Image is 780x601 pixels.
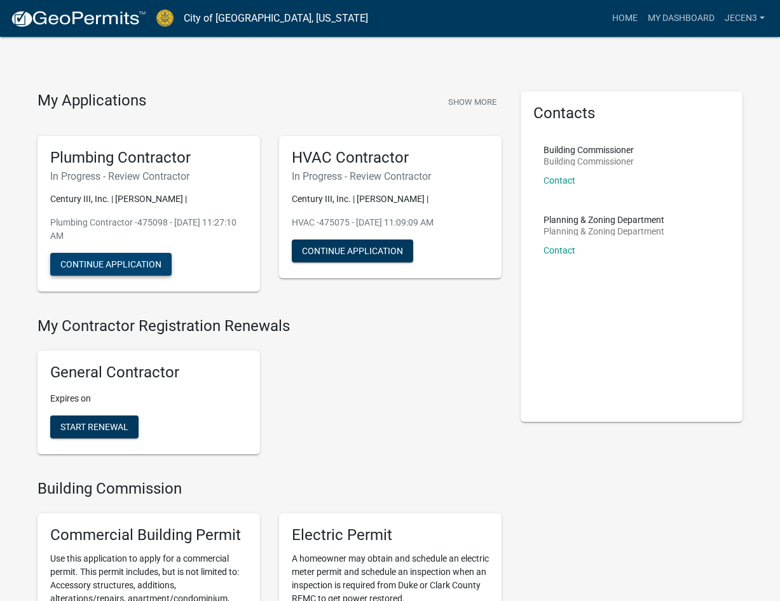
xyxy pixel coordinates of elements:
[292,149,489,167] h5: HVAC Contractor
[184,8,368,29] a: City of [GEOGRAPHIC_DATA], [US_STATE]
[38,317,502,335] h4: My Contractor Registration Renewals
[544,175,575,186] a: Contact
[156,10,174,27] img: City of Jeffersonville, Indiana
[50,253,172,276] button: Continue Application
[292,526,489,544] h5: Electric Permit
[292,240,413,262] button: Continue Application
[544,215,664,224] p: Planning & Zoning Department
[544,227,664,236] p: Planning & Zoning Department
[50,192,247,206] p: Century III, Inc. | [PERSON_NAME] |
[38,480,502,498] h4: Building Commission
[50,363,247,382] h5: General Contractor
[50,149,247,167] h5: Plumbing Contractor
[720,6,770,30] a: JECen3
[50,216,247,243] p: Plumbing Contractor -475098 - [DATE] 11:27:10 AM
[60,422,128,432] span: Start Renewal
[533,104,730,123] h5: Contacts
[50,170,247,182] h6: In Progress - Review Contractor
[38,317,502,464] wm-registration-list-section: My Contractor Registration Renewals
[544,157,634,166] p: Building Commissioner
[607,6,643,30] a: Home
[38,91,146,111] h4: My Applications
[544,245,575,255] a: Contact
[50,392,247,405] p: Expires on
[292,170,489,182] h6: In Progress - Review Contractor
[50,415,139,438] button: Start Renewal
[50,526,247,544] h5: Commercial Building Permit
[643,6,720,30] a: My Dashboard
[292,192,489,206] p: Century III, Inc. | [PERSON_NAME] |
[292,216,489,229] p: HVAC -475075 - [DATE] 11:09:09 AM
[544,145,634,154] p: Building Commissioner
[443,91,502,112] button: Show More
